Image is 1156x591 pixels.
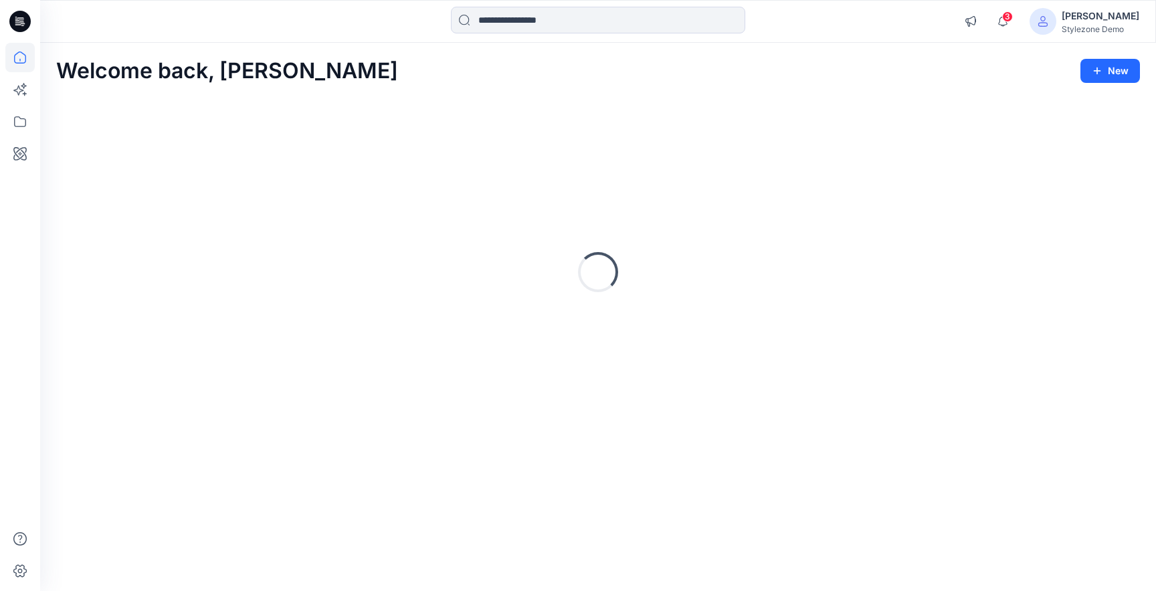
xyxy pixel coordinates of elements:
h2: Welcome back, [PERSON_NAME] [56,59,398,84]
button: New [1080,59,1140,83]
div: [PERSON_NAME] [1062,8,1139,24]
span: 3 [1002,11,1013,22]
div: Stylezone Demo [1062,24,1139,34]
svg: avatar [1038,16,1048,27]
